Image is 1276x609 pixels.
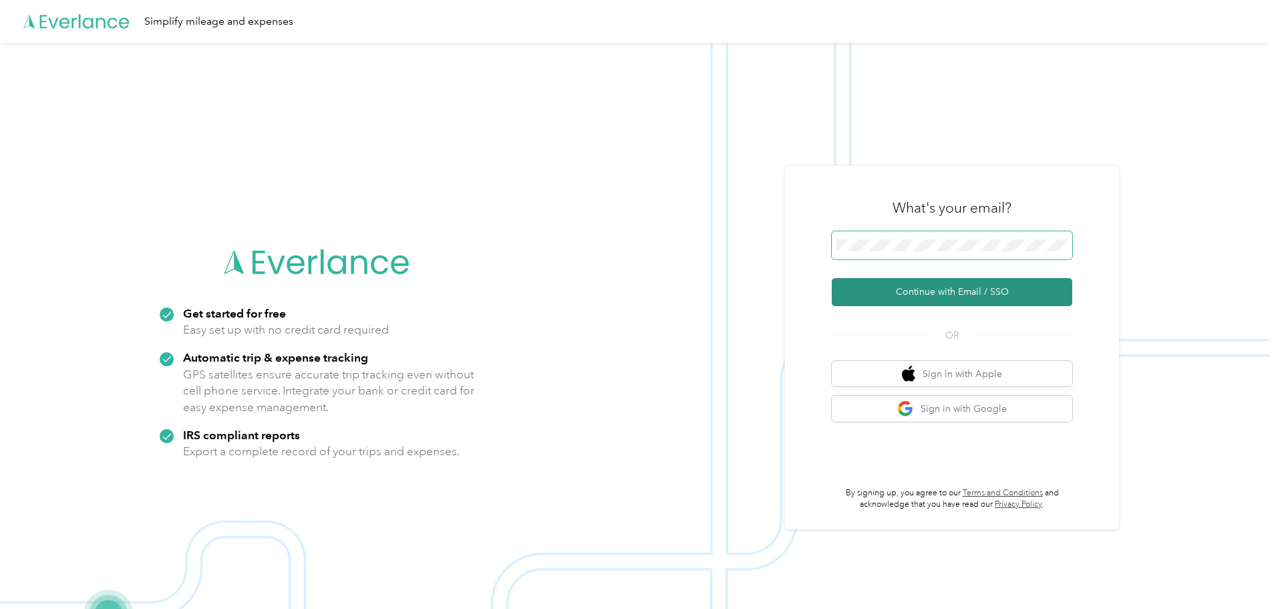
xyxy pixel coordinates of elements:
[183,306,286,320] strong: Get started for free
[963,488,1043,498] a: Terms and Conditions
[832,278,1072,306] button: Continue with Email / SSO
[897,400,914,417] img: google logo
[183,322,389,338] p: Easy set up with no credit card required
[893,199,1011,217] h3: What's your email?
[832,487,1072,511] p: By signing up, you agree to our and acknowledge that you have read our .
[929,328,975,342] span: OR
[995,499,1042,509] a: Privacy Policy
[183,366,475,416] p: GPS satellites ensure accurate trip tracking even without cell phone service. Integrate your bank...
[183,350,368,364] strong: Automatic trip & expense tracking
[832,396,1072,422] button: google logoSign in with Google
[183,443,460,460] p: Export a complete record of your trips and expenses.
[832,361,1072,387] button: apple logoSign in with Apple
[183,428,300,442] strong: IRS compliant reports
[144,13,293,30] div: Simplify mileage and expenses
[902,366,915,382] img: apple logo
